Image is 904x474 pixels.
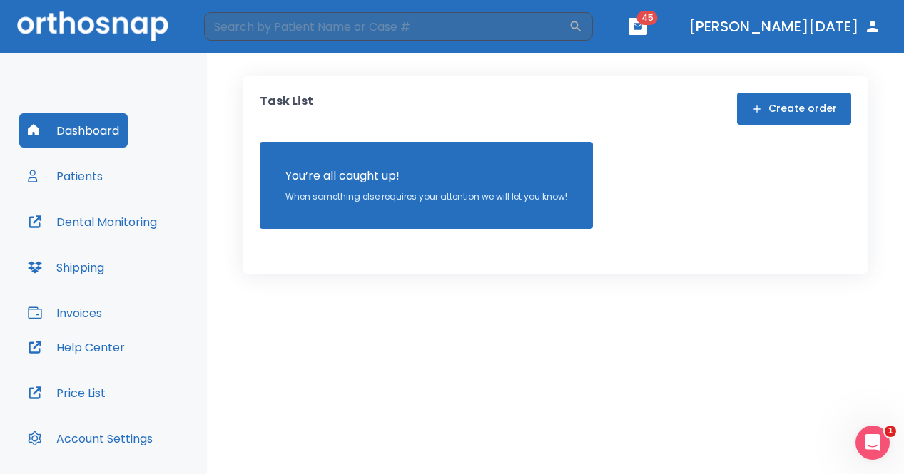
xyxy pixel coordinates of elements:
span: 1 [885,426,896,437]
button: Dashboard [19,113,128,148]
button: Create order [737,93,851,125]
iframe: Intercom live chat [855,426,890,460]
button: Patients [19,159,111,193]
input: Search by Patient Name or Case # [204,12,569,41]
button: [PERSON_NAME][DATE] [683,14,887,39]
p: You’re all caught up! [285,168,567,185]
button: Account Settings [19,421,161,455]
p: Task List [260,93,313,125]
img: Orthosnap [17,11,168,41]
button: Dental Monitoring [19,205,166,239]
button: Shipping [19,250,113,284]
button: Help Center [19,330,133,364]
span: 45 [637,11,658,25]
button: Price List [19,376,114,410]
button: Invoices [19,296,111,330]
p: When something else requires your attention we will let you know! [285,190,567,203]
